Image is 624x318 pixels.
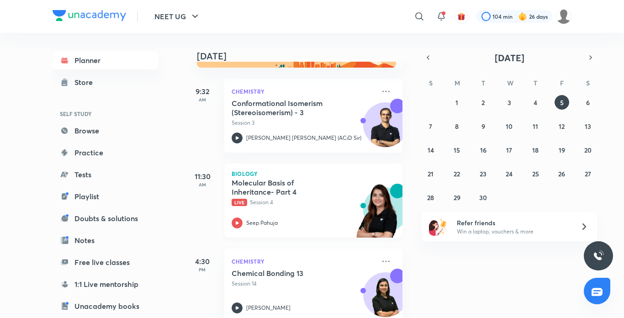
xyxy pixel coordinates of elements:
button: September 24, 2025 [502,166,517,181]
h6: SELF STUDY [53,106,159,122]
a: Playlist [53,187,159,206]
p: Chemistry [232,86,375,97]
abbr: September 18, 2025 [532,146,539,154]
abbr: September 21, 2025 [428,170,434,178]
button: [DATE] [434,51,584,64]
button: September 27, 2025 [581,166,595,181]
button: September 22, 2025 [449,166,464,181]
abbr: September 2, 2025 [481,98,485,107]
a: Unacademy books [53,297,159,315]
abbr: September 6, 2025 [586,98,590,107]
button: September 8, 2025 [449,119,464,133]
abbr: September 29, 2025 [454,193,460,202]
button: September 13, 2025 [581,119,595,133]
a: Company Logo [53,10,126,23]
button: September 11, 2025 [528,119,543,133]
img: unacademy [352,184,402,247]
img: Avatar [364,107,407,151]
h4: [DATE] [197,51,412,62]
button: September 12, 2025 [555,119,569,133]
button: September 6, 2025 [581,95,595,110]
a: Notes [53,231,159,249]
img: streak [518,12,527,21]
abbr: Sunday [429,79,433,87]
abbr: September 9, 2025 [481,122,485,131]
button: September 1, 2025 [449,95,464,110]
abbr: September 8, 2025 [455,122,459,131]
button: September 19, 2025 [555,143,569,157]
p: Session 3 [232,119,375,127]
button: September 18, 2025 [528,143,543,157]
abbr: September 11, 2025 [533,122,538,131]
button: September 16, 2025 [476,143,491,157]
abbr: Saturday [586,79,590,87]
abbr: September 20, 2025 [584,146,592,154]
h6: Refer friends [457,218,569,228]
button: September 28, 2025 [423,190,438,205]
abbr: September 3, 2025 [508,98,511,107]
abbr: September 22, 2025 [454,170,460,178]
abbr: September 12, 2025 [559,122,565,131]
h5: 11:30 [184,171,221,182]
abbr: September 28, 2025 [427,193,434,202]
button: September 30, 2025 [476,190,491,205]
a: Free live classes [53,253,159,271]
abbr: September 26, 2025 [558,170,565,178]
abbr: Tuesday [481,79,485,87]
img: avatar [457,12,465,21]
p: Win a laptop, vouchers & more [457,228,569,236]
p: Biology [232,171,395,176]
abbr: Wednesday [507,79,513,87]
abbr: Monday [455,79,460,87]
abbr: September 15, 2025 [454,146,460,154]
button: September 4, 2025 [528,95,543,110]
abbr: September 30, 2025 [479,193,487,202]
button: September 9, 2025 [476,119,491,133]
button: September 26, 2025 [555,166,569,181]
button: September 5, 2025 [555,95,569,110]
abbr: September 13, 2025 [585,122,591,131]
button: NEET UG [149,7,206,26]
a: Store [53,73,159,91]
abbr: September 17, 2025 [506,146,512,154]
abbr: September 25, 2025 [532,170,539,178]
p: Seep Pahuja [246,219,278,227]
img: Barsha Singh [556,9,571,24]
img: ttu [593,250,604,261]
button: avatar [454,9,469,24]
p: [PERSON_NAME] [246,304,291,312]
a: Planner [53,51,159,69]
img: referral [429,217,447,236]
button: September 14, 2025 [423,143,438,157]
a: Doubts & solutions [53,209,159,228]
p: Session 14 [232,280,375,288]
button: September 3, 2025 [502,95,517,110]
button: September 29, 2025 [449,190,464,205]
h5: 4:30 [184,256,221,267]
button: September 7, 2025 [423,119,438,133]
button: September 10, 2025 [502,119,517,133]
button: September 23, 2025 [476,166,491,181]
h5: Conformational Isomerism (Stereoisomerism) - 3 [232,99,345,117]
button: September 17, 2025 [502,143,517,157]
abbr: September 10, 2025 [506,122,513,131]
abbr: September 1, 2025 [455,98,458,107]
a: Tests [53,165,159,184]
button: September 21, 2025 [423,166,438,181]
button: September 25, 2025 [528,166,543,181]
abbr: September 5, 2025 [560,98,564,107]
abbr: September 7, 2025 [429,122,432,131]
abbr: September 24, 2025 [506,170,513,178]
abbr: September 4, 2025 [534,98,537,107]
p: Session 4 [232,198,375,207]
abbr: September 16, 2025 [480,146,487,154]
div: Store [74,77,98,88]
abbr: September 23, 2025 [480,170,487,178]
img: Company Logo [53,10,126,21]
span: Live [232,199,247,206]
span: [DATE] [495,52,524,64]
h5: 9:32 [184,86,221,97]
h5: Molecular Basis of Inheritance- Part 4 [232,178,345,196]
abbr: Thursday [534,79,537,87]
h5: Chemical Bonding 13 [232,269,345,278]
